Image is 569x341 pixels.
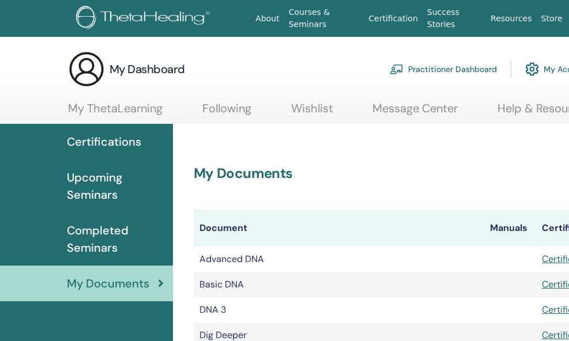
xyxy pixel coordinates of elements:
[486,8,537,29] a: Resources
[537,8,567,29] a: Store
[194,272,484,297] td: Basic DNA
[67,133,141,150] span: Certifications
[291,101,333,124] a: Wishlist
[67,275,149,292] span: My Documents
[194,247,484,272] td: Advanced DNA
[390,64,404,74] img: chalkboard-teacher.svg
[110,61,185,77] h3: My Dashboard
[364,8,422,29] a: Certification
[67,222,164,256] span: Completed Seminars
[202,101,251,124] a: Following
[390,56,497,82] a: Practitioner Dashboard
[251,8,284,29] a: About
[284,2,364,35] a: Courses & Seminars
[372,101,458,124] a: Message Center
[525,59,539,79] img: cog.svg
[76,6,214,32] img: logo.png
[68,101,163,124] a: My ThetaLearning
[68,51,105,88] img: generic-user-icon.jpg
[423,2,486,35] a: Success Stories
[194,210,484,247] th: Document
[194,297,484,323] td: DNA 3
[484,210,536,247] th: Manuals
[67,169,164,203] span: Upcoming Seminars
